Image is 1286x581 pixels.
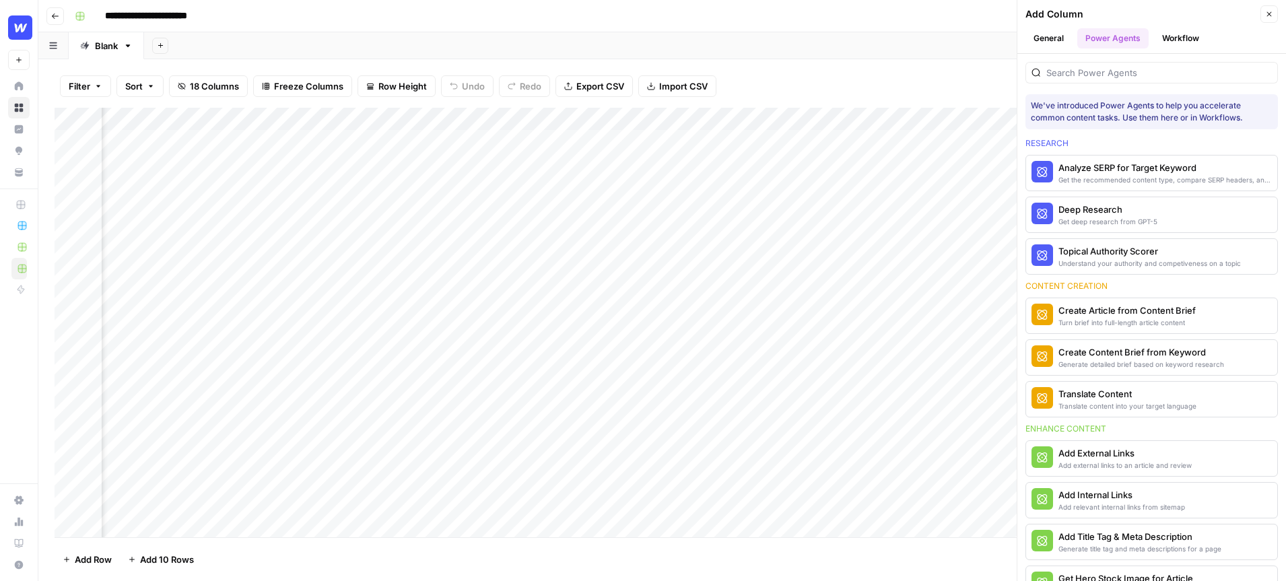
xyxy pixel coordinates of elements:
[8,162,30,183] a: Your Data
[1058,502,1185,512] div: Add relevant internal links from sitemap
[1058,387,1196,401] div: Translate Content
[499,75,550,97] button: Redo
[190,79,239,93] span: 18 Columns
[1025,137,1278,149] div: Research
[1026,524,1277,559] button: Add Title Tag & Meta DescriptionGenerate title tag and meta descriptions for a page
[8,533,30,554] a: Learning Hub
[555,75,633,97] button: Export CSV
[253,75,352,97] button: Freeze Columns
[8,554,30,576] button: Help + Support
[441,75,494,97] button: Undo
[274,79,343,93] span: Freeze Columns
[1026,382,1277,417] button: Translate ContentTranslate content into your target language
[1025,280,1278,292] div: Content creation
[1058,359,1224,370] div: Generate detailed brief based on keyword research
[1058,258,1241,269] div: Understand your authority and competiveness on a topic
[120,549,202,570] button: Add 10 Rows
[140,553,194,566] span: Add 10 Rows
[1058,161,1272,174] div: Analyze SERP for Target Keyword
[1058,460,1192,471] div: Add external links to an article and review
[125,79,143,93] span: Sort
[1026,441,1277,476] button: Add External LinksAdd external links to an article and review
[1058,488,1185,502] div: Add Internal Links
[1026,340,1277,375] button: Create Content Brief from KeywordGenerate detailed brief based on keyword research
[1058,543,1221,554] div: Generate title tag and meta descriptions for a page
[576,79,624,93] span: Export CSV
[520,79,541,93] span: Redo
[1046,66,1272,79] input: Search Power Agents
[1058,304,1196,317] div: Create Article from Content Brief
[8,11,30,44] button: Workspace: Webflow
[8,118,30,140] a: Insights
[1058,216,1157,227] div: Get deep research from GPT-5
[638,75,716,97] button: Import CSV
[1058,244,1241,258] div: Topical Authority Scorer
[1077,28,1149,48] button: Power Agents
[1026,156,1277,191] button: Analyze SERP for Target KeywordGet the recommended content type, compare SERP headers, and analyz...
[1025,28,1072,48] button: General
[378,79,427,93] span: Row Height
[8,75,30,97] a: Home
[1058,530,1221,543] div: Add Title Tag & Meta Description
[1025,423,1278,435] div: Enhance content
[1058,317,1196,328] div: Turn brief into full-length article content
[169,75,248,97] button: 18 Columns
[1026,239,1277,274] button: Topical Authority ScorerUnderstand your authority and competiveness on a topic
[8,140,30,162] a: Opportunities
[75,553,112,566] span: Add Row
[69,32,144,59] a: Blank
[462,79,485,93] span: Undo
[116,75,164,97] button: Sort
[8,489,30,511] a: Settings
[1058,174,1272,185] div: Get the recommended content type, compare SERP headers, and analyze SERP patterns
[1058,203,1157,216] div: Deep Research
[1026,298,1277,333] button: Create Article from Content BriefTurn brief into full-length article content
[8,97,30,118] a: Browse
[8,15,32,40] img: Webflow Logo
[55,549,120,570] button: Add Row
[1154,28,1207,48] button: Workflow
[1058,446,1192,460] div: Add External Links
[8,511,30,533] a: Usage
[659,79,708,93] span: Import CSV
[1058,345,1224,359] div: Create Content Brief from Keyword
[60,75,111,97] button: Filter
[1031,100,1273,124] div: We've introduced Power Agents to help you accelerate common content tasks. Use them here or in Wo...
[69,79,90,93] span: Filter
[358,75,436,97] button: Row Height
[1026,197,1277,232] button: Deep ResearchGet deep research from GPT-5
[1058,401,1196,411] div: Translate content into your target language
[1026,483,1277,518] button: Add Internal LinksAdd relevant internal links from sitemap
[95,39,118,53] div: Blank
